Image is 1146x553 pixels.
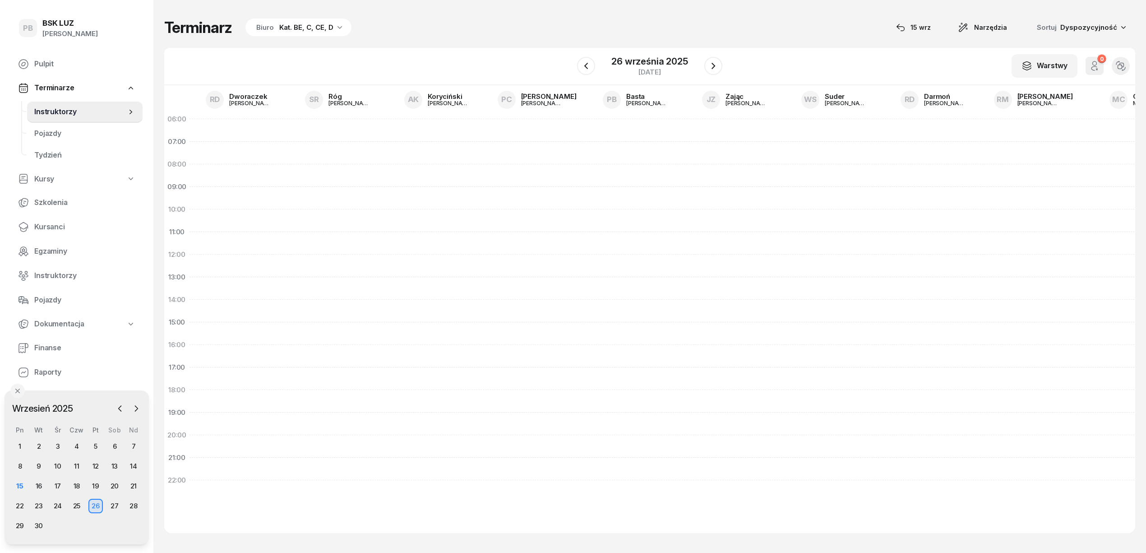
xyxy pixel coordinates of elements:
div: [PERSON_NAME] [521,93,577,100]
div: 18:00 [164,379,189,401]
div: 11:00 [164,221,189,243]
span: Sortuj [1037,22,1058,33]
a: Pojazdy [27,123,143,144]
div: 21:00 [164,446,189,469]
div: [PERSON_NAME] [924,100,967,106]
a: RM[PERSON_NAME][PERSON_NAME] [987,88,1080,112]
div: 06:00 [164,108,189,130]
div: Róg [328,93,372,100]
div: 18 [69,479,84,493]
a: JZZając[PERSON_NAME] [695,88,776,112]
div: [PERSON_NAME] [42,28,98,40]
div: 9 [32,459,46,474]
a: WSSuder[PERSON_NAME] [794,88,875,112]
a: RDDarmoń[PERSON_NAME] [893,88,975,112]
div: 3 [51,439,65,454]
div: 22 [13,499,27,513]
a: RDDworaczek[PERSON_NAME] [199,88,280,112]
div: 24 [51,499,65,513]
div: [PERSON_NAME] [626,100,670,106]
span: WS [804,96,817,103]
a: Pulpit [11,53,143,75]
a: Instruktorzy [11,265,143,287]
span: JZ [707,96,716,103]
div: 15 [13,479,27,493]
span: Dyspozycyjność [1060,23,1117,32]
div: 10 [51,459,65,474]
div: 13:00 [164,266,189,288]
span: Kursanci [34,221,135,233]
span: Kursy [34,173,54,185]
div: BSK LUZ [42,19,98,27]
div: 20 [107,479,122,493]
span: Instruktorzy [34,106,126,118]
span: Pojazdy [34,294,135,306]
div: Kat. BE, C, CE, D [279,22,333,33]
a: Szkolenia [11,192,143,214]
div: 16 [32,479,46,493]
div: Suder [825,93,868,100]
div: 6 [107,439,122,454]
span: PC [501,96,512,103]
div: [PERSON_NAME] [1017,100,1061,106]
a: Dokumentacja [11,314,143,335]
div: 23 [32,499,46,513]
span: RD [905,96,915,103]
div: Sob [105,426,124,434]
div: 1 [13,439,27,454]
div: [PERSON_NAME] [1017,93,1073,100]
button: Narzędzia [950,19,1015,37]
div: Pn [10,426,29,434]
button: BiuroKat. BE, C, CE, D [243,19,351,37]
span: PB [607,96,617,103]
div: 20:00 [164,424,189,446]
div: 07:00 [164,130,189,153]
a: AKKoryciński[PERSON_NAME] [397,88,478,112]
span: Finanse [34,342,135,354]
span: MC [1112,96,1125,103]
div: 11 [69,459,84,474]
div: 26 września 2025 [611,57,688,66]
div: 4 [69,439,84,454]
a: Instruktorzy [27,101,143,123]
div: [PERSON_NAME] [825,100,868,106]
a: SRRóg[PERSON_NAME] [298,88,379,112]
div: 15 wrz [896,22,931,33]
div: Zając [725,93,769,100]
div: Dworaczek [229,93,273,100]
a: PBBasta[PERSON_NAME] [596,88,677,112]
div: Wt [29,426,48,434]
div: 14 [126,459,141,474]
div: Śr [48,426,67,434]
div: [PERSON_NAME] [428,100,471,106]
span: Szkolenia [34,197,135,209]
span: AK [408,96,419,103]
div: 10:00 [164,198,189,221]
span: Instruktorzy [34,270,135,282]
span: Terminarze [34,82,74,94]
span: Narzędzia [974,22,1007,33]
a: Kursy [11,169,143,190]
div: [PERSON_NAME] [725,100,769,106]
div: 16:00 [164,334,189,356]
a: Finanse [11,337,143,359]
div: Koryciński [428,93,471,100]
div: Biuro [256,22,274,33]
div: 26 [88,499,103,513]
span: Egzaminy [34,246,135,257]
div: 17:00 [164,356,189,379]
div: 30 [32,519,46,533]
span: Wrzesień 2025 [9,401,77,416]
a: Tydzień [27,144,143,166]
h1: Terminarz [164,19,232,36]
a: PC[PERSON_NAME][PERSON_NAME] [490,88,584,112]
span: Dokumentacja [34,318,84,330]
span: Pulpit [34,58,135,70]
button: Sortuj Dyspozycyjność [1026,18,1135,37]
div: Czw [67,426,86,434]
button: 0 [1086,57,1104,75]
div: 15:00 [164,311,189,334]
span: PB [23,24,33,32]
a: Raporty [11,362,143,383]
div: [DATE] [611,69,688,75]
